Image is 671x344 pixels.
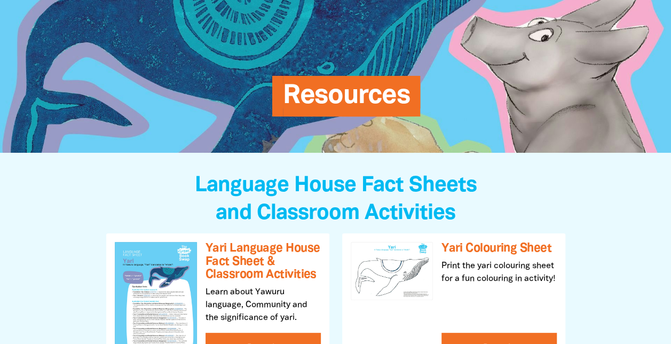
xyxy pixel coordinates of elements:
img: Yari Colouring Sheet [351,242,433,300]
h3: Yari Colouring Sheet [441,242,557,255]
span: and Classroom Activities [216,204,455,223]
h3: Yari Language House Fact Sheet & Classroom Activities [206,242,321,282]
span: Language House Fact Sheets [195,176,477,196]
span: Resources [283,84,410,116]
